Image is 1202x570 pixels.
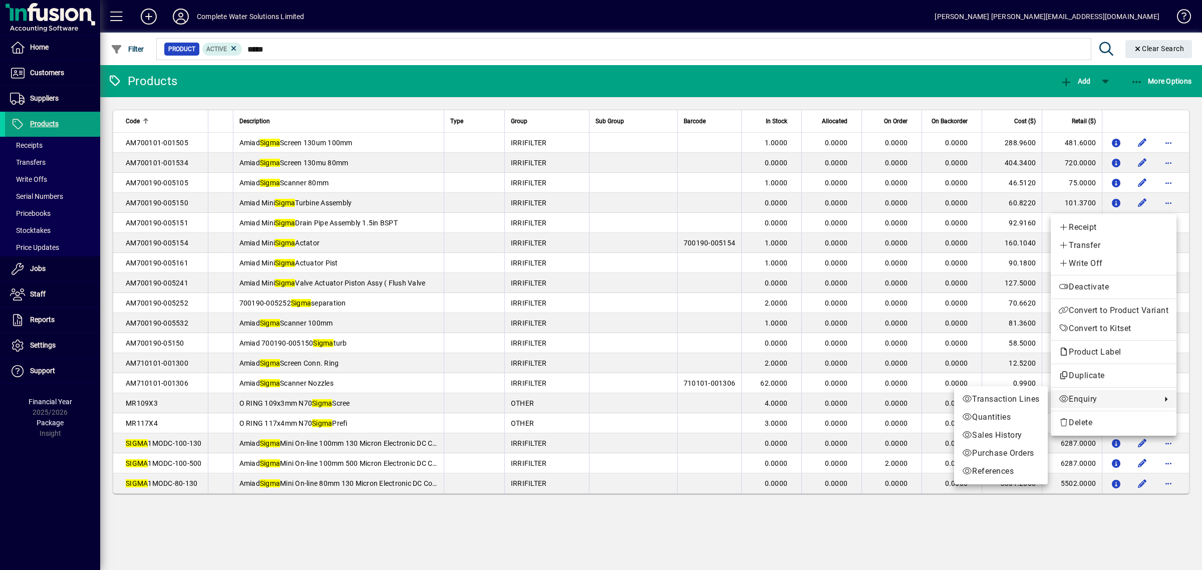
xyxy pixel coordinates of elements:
span: Transaction Lines [962,393,1040,405]
span: Convert to Product Variant [1059,305,1168,317]
span: Transfer [1059,239,1168,251]
span: Write Off [1059,257,1168,269]
span: Deactivate [1059,281,1168,293]
span: Quantities [962,411,1040,423]
span: Delete [1059,417,1168,429]
span: Convert to Kitset [1059,323,1168,335]
span: Receipt [1059,221,1168,233]
button: Deactivate product [1051,278,1176,296]
span: Enquiry [1059,393,1156,405]
span: References [962,465,1040,477]
span: Product Label [1059,347,1126,357]
span: Duplicate [1059,370,1168,382]
span: Sales History [962,429,1040,441]
span: Purchase Orders [962,447,1040,459]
